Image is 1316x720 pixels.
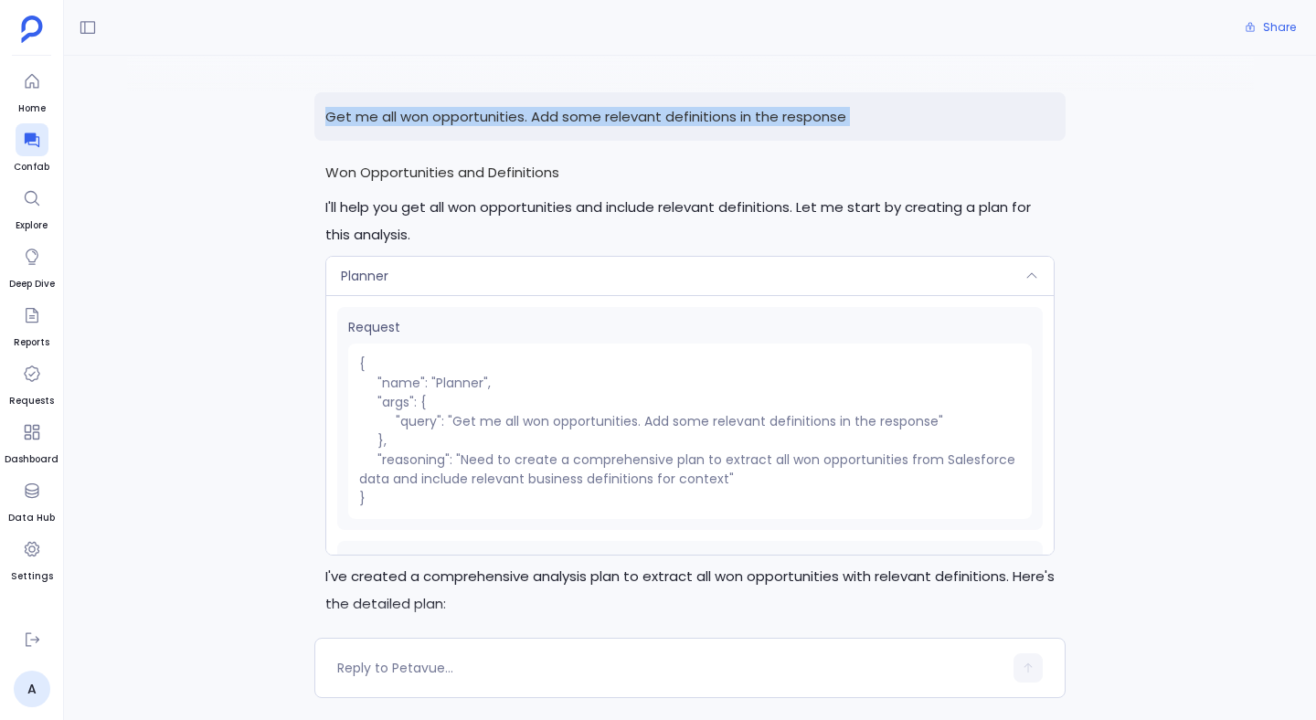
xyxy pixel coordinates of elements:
[21,16,43,43] img: petavue logo
[9,240,55,291] a: Deep Dive
[1234,15,1307,40] button: Share
[16,65,48,116] a: Home
[341,267,388,285] span: Planner
[5,452,58,467] span: Dashboard
[348,344,1032,519] pre: { "name": "Planner", "args": { "query": "Get me all won opportunities. Add some relevant definiti...
[16,218,48,233] span: Explore
[14,123,49,175] a: Confab
[11,533,53,584] a: Settings
[348,318,1032,336] span: Request
[5,416,58,467] a: Dashboard
[14,160,49,175] span: Confab
[325,159,1055,186] p: Won Opportunities and Definitions
[348,552,1032,570] span: Response
[325,563,1055,618] p: I've created a comprehensive analysis plan to extract all won opportunities with relevant definit...
[11,569,53,584] span: Settings
[9,357,54,408] a: Requests
[1263,20,1296,35] span: Share
[14,671,50,707] a: A
[325,194,1055,249] p: I'll help you get all won opportunities and include relevant definitions. Let me start by creatin...
[9,277,55,291] span: Deep Dive
[9,394,54,408] span: Requests
[16,182,48,233] a: Explore
[314,92,1066,141] p: Get me all won opportunities. Add some relevant definitions in the response
[14,299,49,350] a: Reports
[8,511,55,525] span: Data Hub
[14,335,49,350] span: Reports
[16,101,48,116] span: Home
[8,474,55,525] a: Data Hub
